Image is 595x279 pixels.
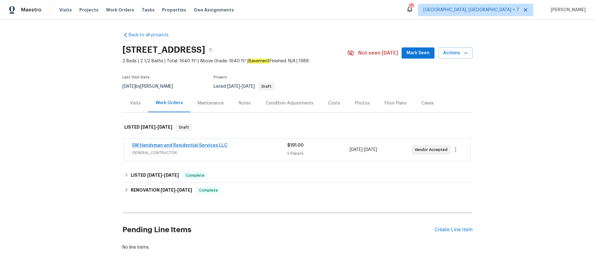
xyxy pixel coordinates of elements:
div: 33 [409,4,413,10]
span: Vendor Accepted [415,147,450,153]
h2: [STREET_ADDRESS] [122,47,205,53]
span: [DATE] [122,84,135,89]
span: Complete [196,187,220,193]
span: [DATE] [227,84,240,89]
span: 2 Beds | 2 1/2 Baths | Total: 1640 ft² | Above Grade: 1640 ft² | Finished: N/A | 1988 [122,58,347,64]
a: Back to all projects [122,32,182,38]
div: No line items. [122,244,473,250]
div: LISTED [DATE]-[DATE]Draft [122,117,473,137]
span: [DATE] [161,188,175,192]
span: Last Visit Date [122,75,150,79]
span: Work Orders [106,7,134,13]
span: - [350,147,377,153]
span: [DATE] [242,84,255,89]
div: Maintenance [198,100,224,106]
h2: Pending Line Items [122,215,434,244]
span: Complete [183,172,207,179]
a: SW Handyman and Residential Services LLC [132,143,227,148]
div: Visits [130,100,141,106]
div: Notes [239,100,251,106]
span: [DATE] [147,173,162,177]
span: Properties [162,7,186,13]
span: [GEOGRAPHIC_DATA], [GEOGRAPHIC_DATA] + 7 [423,7,519,13]
button: Mark Seen [402,47,434,59]
div: Cases [421,100,434,106]
span: [PERSON_NAME] [548,7,586,13]
button: Copy Address [205,44,216,55]
span: Mark Seen [407,49,430,57]
span: Visits [59,7,72,13]
span: Projects [79,7,99,13]
div: RENOVATION [DATE]-[DATE]Complete [122,183,473,198]
span: Maestro [21,7,42,13]
div: by [PERSON_NAME] [122,83,180,90]
em: Basement [248,59,270,64]
span: [DATE] [141,125,156,129]
div: Work Orders [156,100,183,106]
span: [DATE] [157,125,172,129]
div: Create Line Item [434,227,473,233]
span: - [227,84,255,89]
span: Actions [443,49,468,57]
span: - [161,188,192,192]
span: Geo Assignments [194,7,234,13]
div: 5 Repairs [287,150,349,157]
div: Costs [328,100,340,106]
span: Listed [214,84,275,89]
span: - [147,173,179,177]
span: Not seen [DATE] [358,50,398,56]
h6: LISTED [124,124,172,131]
span: GENERAL_CONTRACTOR [132,150,287,156]
h6: RENOVATION [131,187,192,194]
button: Actions [438,47,473,59]
span: [DATE] [164,173,179,177]
div: LISTED [DATE]-[DATE]Complete [122,168,473,183]
span: $191.00 [287,143,304,148]
h6: LISTED [131,172,179,179]
div: Floor Plans [385,100,407,106]
span: [DATE] [177,188,192,192]
div: Condition Adjustments [266,100,313,106]
span: - [141,125,172,129]
div: Photos [355,100,370,106]
span: Draft [259,85,274,88]
span: Tasks [142,8,155,12]
span: [DATE] [364,148,377,152]
span: Draft [177,124,192,131]
span: Project [214,75,227,79]
span: [DATE] [350,148,363,152]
